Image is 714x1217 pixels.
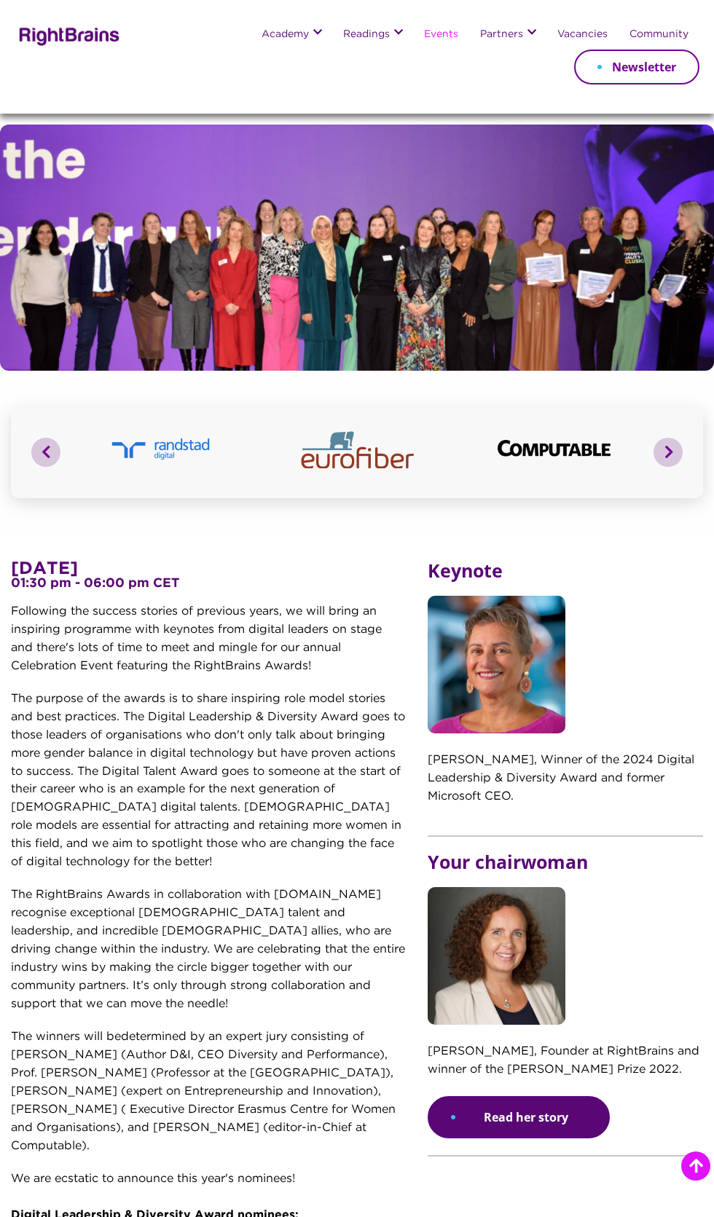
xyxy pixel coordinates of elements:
a: Newsletter [574,50,699,84]
a: Community [629,29,688,41]
a: Readings [343,29,390,41]
strong: [DATE] [11,561,78,577]
span: The winners will be [11,1031,121,1042]
a: Read her story [428,1096,610,1138]
p: [PERSON_NAME], Founder at RightBrains and winner of the [PERSON_NAME] Prize 2022. [428,1043,703,1094]
a: Academy [262,29,309,41]
a: Events [424,29,458,41]
a: Vacancies [557,29,608,41]
span: determined by an expert jury consisting of [PERSON_NAME] (Author D&I, CEO Diversity and Performan... [11,1031,396,1151]
img: Rightbrains [15,25,120,46]
button: Previous [31,438,60,467]
span: Following the success stories of previous years, we will bring an inspiring programme with keynot... [11,606,382,671]
p: The purpose of the awards is to share inspiring role model stories and best practices. The Digita... [11,690,406,887]
h5: Your chairwoman [428,851,703,887]
a: Partners [480,29,523,41]
button: Next [654,438,683,467]
p: [PERSON_NAME], Winner of the 2024 Digital Leadership & Diversity Award and former Microsoft CEO. [428,752,703,821]
h5: Keynote [428,560,703,596]
strong: 01:30 pm - 06:00 pm CET [11,578,179,602]
p: The RightBrains Awards in collaboration with [DOMAIN_NAME] recognise exceptional [DEMOGRAPHIC_DAT... [11,886,406,1028]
